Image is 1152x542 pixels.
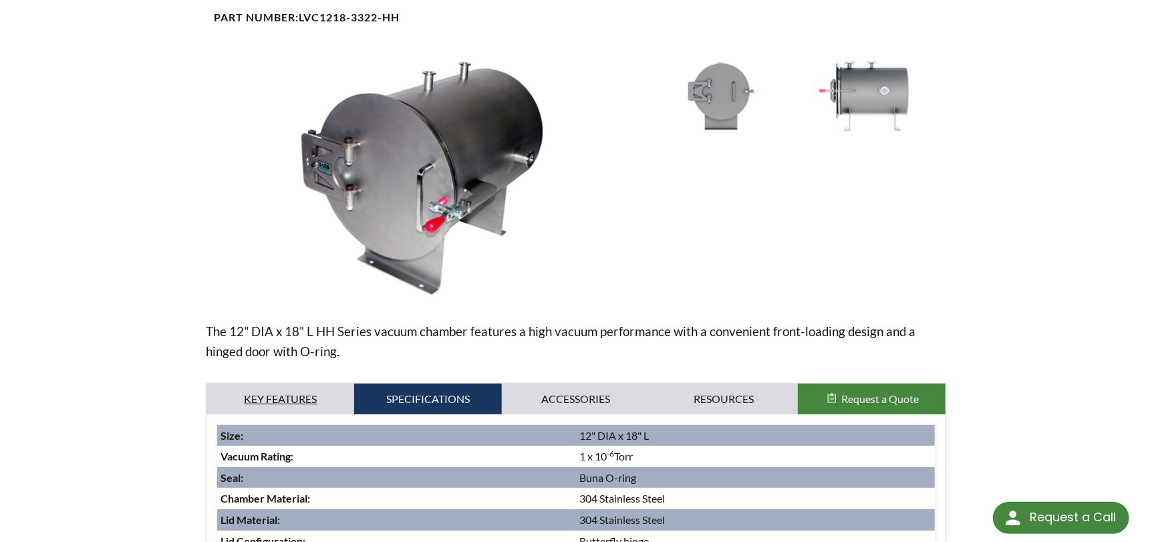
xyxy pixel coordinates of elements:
[576,467,935,489] td: Buna O-ring
[214,11,938,25] h4: Part Number:
[217,509,576,531] td: :
[502,384,650,414] a: Accessories
[798,384,946,414] button: Request a Quote
[206,321,946,362] p: The 12" DIA x 18" L HH Series vacuum chamber features a high vacuum performance with a convenient...
[798,57,940,136] img: LVC1218-3322-HH Vaccum Chamber, side view
[993,502,1129,534] div: Request a Call
[206,57,639,300] img: LVC1218-3322-HH, angled view
[607,448,614,458] sup: -6
[217,446,576,467] td: :
[221,513,277,526] strong: Lid Material
[576,488,935,509] td: 304 Stainless Steel
[576,509,935,531] td: 304 Stainless Steel
[576,446,935,467] td: 1 x 10 Torr
[221,492,307,505] strong: Chamber Material
[1002,507,1024,529] img: round button
[650,384,798,414] a: Resources
[221,429,241,442] strong: Size
[217,425,576,446] td: :
[206,384,354,414] a: Key Features
[1030,502,1116,533] div: Request a Call
[576,425,935,446] td: 12" DIA x 18" L
[221,471,241,484] strong: Seal
[221,450,291,462] strong: Vacuum Rating
[217,467,576,489] td: :
[354,384,502,414] a: Specifications
[299,11,400,23] b: LVC1218-3322-HH
[842,392,919,405] span: Request a Quote
[650,57,792,136] img: LVC1218-3322-HH Vacuum Chamber, front view
[217,488,576,509] td: :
